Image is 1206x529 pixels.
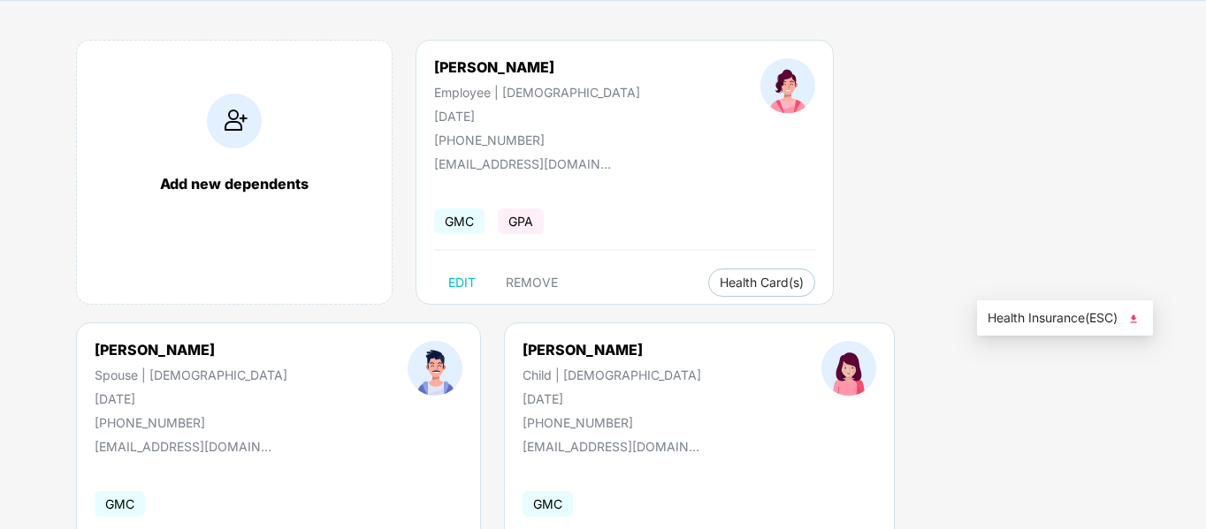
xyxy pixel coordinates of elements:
div: Child | [DEMOGRAPHIC_DATA] [523,367,701,382]
button: EDIT [434,268,490,297]
img: profileImage [760,58,815,113]
div: [PERSON_NAME] [95,341,287,359]
span: REMOVE [506,276,558,290]
span: Health Card(s) [720,278,804,287]
span: Health Insurance(ESC) [988,308,1142,328]
div: Spouse | [DEMOGRAPHIC_DATA] [95,367,287,382]
div: [PHONE_NUMBER] [523,415,701,430]
div: [DATE] [95,391,287,406]
span: GPA [498,208,544,234]
span: GMC [523,491,573,517]
div: [PERSON_NAME] [434,58,640,76]
img: profileImage [408,341,462,396]
button: Health Card(s) [708,268,815,297]
div: [EMAIL_ADDRESS][DOMAIN_NAME] [95,439,271,454]
button: REMOVE [492,268,572,297]
div: Employee | [DEMOGRAPHIC_DATA] [434,85,640,100]
img: svg+xml;base64,PHN2ZyB4bWxucz0iaHR0cDovL3d3dy53My5vcmcvMjAwMC9zdmciIHhtbG5zOnhsaW5rPSJodHRwOi8vd3... [1125,310,1142,328]
span: GMC [95,491,145,517]
img: addIcon [207,94,262,148]
div: [PERSON_NAME] [523,341,701,359]
div: Add new dependents [95,175,374,193]
div: [DATE] [523,391,701,406]
div: [EMAIL_ADDRESS][DOMAIN_NAME] [523,439,699,454]
div: [DATE] [434,109,640,124]
div: [PHONE_NUMBER] [434,132,640,147]
div: [PHONE_NUMBER] [95,415,287,430]
span: EDIT [448,276,476,290]
div: [EMAIL_ADDRESS][DOMAIN_NAME] [434,156,611,171]
span: GMC [434,208,485,234]
img: profileImage [821,341,876,396]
